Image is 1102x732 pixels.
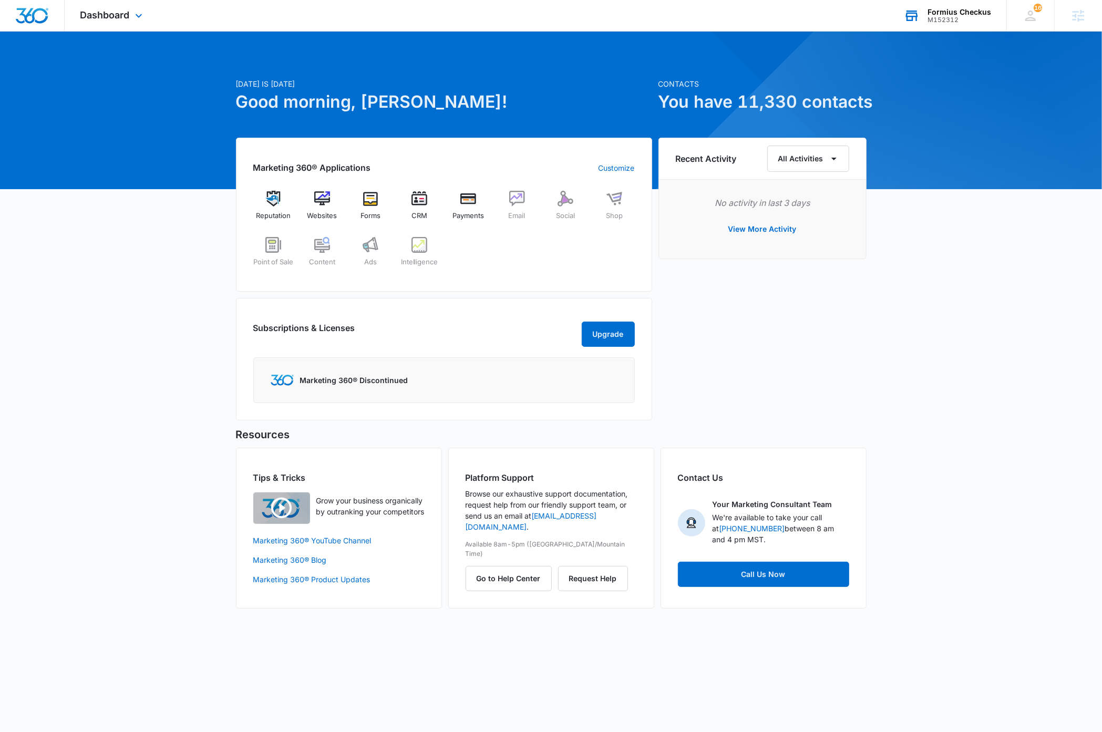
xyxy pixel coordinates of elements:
[253,191,294,229] a: Reputation
[351,191,391,229] a: Forms
[253,574,425,585] a: Marketing 360® Product Updates
[399,191,440,229] a: CRM
[253,471,425,484] h2: Tips & Tricks
[309,257,335,267] span: Content
[1034,4,1042,12] div: notifications count
[658,78,867,89] p: Contacts
[678,562,849,587] a: Call Us Now
[466,574,558,583] a: Go to Help Center
[594,191,635,229] a: Shop
[558,566,628,591] button: Request Help
[582,322,635,347] button: Upgrade
[448,191,489,229] a: Payments
[236,78,652,89] p: [DATE] is [DATE]
[271,375,294,386] img: Marketing 360 Logo
[466,488,637,532] p: Browse our exhaustive support documentation, request help from our friendly support team, or send...
[678,509,705,537] img: Your Marketing Consultant Team
[678,471,849,484] h2: Contact Us
[509,211,526,221] span: Email
[307,211,337,221] span: Websites
[466,566,552,591] button: Go to Help Center
[558,574,628,583] a: Request Help
[253,161,371,174] h2: Marketing 360® Applications
[351,237,391,275] a: Ads
[556,211,575,221] span: Social
[364,257,377,267] span: Ads
[236,89,652,115] h1: Good morning, [PERSON_NAME]!
[452,211,484,221] span: Payments
[253,535,425,546] a: Marketing 360® YouTube Channel
[606,211,623,221] span: Shop
[928,8,991,16] div: account name
[253,257,293,267] span: Point of Sale
[713,499,832,510] p: Your Marketing Consultant Team
[316,495,425,517] p: Grow your business organically by outranking your competitors
[719,524,785,533] a: [PHONE_NUMBER]
[713,512,849,545] p: We're available to take your call at between 8 am and 4 pm MST.
[361,211,380,221] span: Forms
[767,146,849,172] button: All Activities
[599,162,635,173] a: Customize
[401,257,438,267] span: Intelligence
[80,9,130,20] span: Dashboard
[253,492,310,524] img: Quick Overview Video
[928,16,991,24] div: account id
[302,191,342,229] a: Websites
[676,152,737,165] h6: Recent Activity
[399,237,440,275] a: Intelligence
[658,89,867,115] h1: You have 11,330 contacts
[718,216,807,242] button: View More Activity
[545,191,586,229] a: Social
[300,375,408,386] p: Marketing 360® Discontinued
[1034,4,1042,12] span: 16
[236,427,867,442] h5: Resources
[253,554,425,565] a: Marketing 360® Blog
[253,237,294,275] a: Point of Sale
[466,540,637,559] p: Available 8am-5pm ([GEOGRAPHIC_DATA]/Mountain Time)
[256,211,291,221] span: Reputation
[466,471,637,484] h2: Platform Support
[302,237,342,275] a: Content
[497,191,537,229] a: Email
[253,322,355,343] h2: Subscriptions & Licenses
[411,211,427,221] span: CRM
[676,197,849,209] p: No activity in last 3 days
